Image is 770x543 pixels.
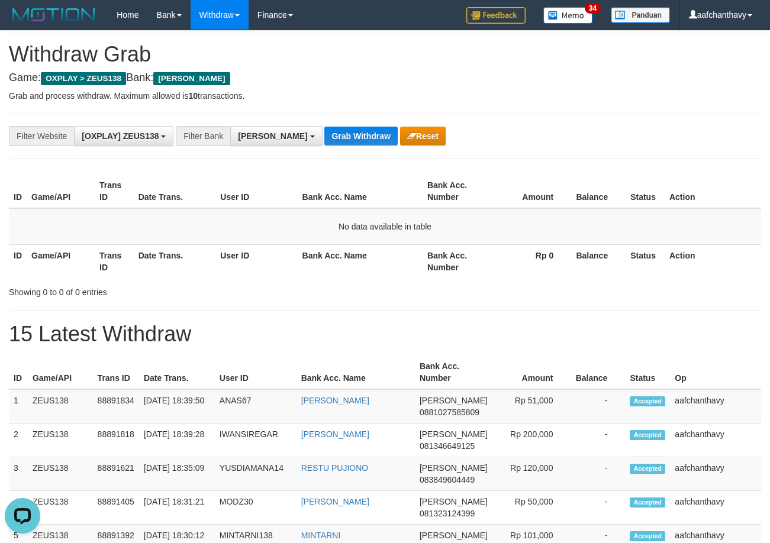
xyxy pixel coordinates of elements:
[9,174,27,208] th: ID
[9,424,28,457] td: 2
[188,91,198,101] strong: 10
[238,131,307,141] span: [PERSON_NAME]
[215,457,297,491] td: YUSDIAMANA14
[301,463,369,473] a: RESTU PUJIONO
[28,389,93,424] td: ZEUS138
[134,244,216,278] th: Date Trans.
[630,464,665,474] span: Accepted
[492,355,571,389] th: Amount
[423,174,491,208] th: Bank Acc. Number
[423,244,491,278] th: Bank Acc. Number
[153,72,230,85] span: [PERSON_NAME]
[298,174,423,208] th: Bank Acc. Name
[134,174,216,208] th: Date Trans.
[670,457,761,491] td: aafchanthavy
[492,457,571,491] td: Rp 120,000
[301,497,369,506] a: [PERSON_NAME]
[9,282,312,298] div: Showing 0 to 0 of 0 entries
[95,174,134,208] th: Trans ID
[301,396,369,405] a: [PERSON_NAME]
[27,244,95,278] th: Game/API
[27,174,95,208] th: Game/API
[543,7,593,24] img: Button%20Memo.svg
[571,457,625,491] td: -
[571,355,625,389] th: Balance
[9,491,28,525] td: 4
[301,429,369,439] a: [PERSON_NAME]
[9,208,761,245] td: No data available in table
[492,389,571,424] td: Rp 51,000
[9,457,28,491] td: 3
[93,491,139,525] td: 88891405
[28,491,93,525] td: ZEUS138
[93,355,139,389] th: Trans ID
[492,424,571,457] td: Rp 200,000
[9,126,74,146] div: Filter Website
[670,355,761,389] th: Op
[492,491,571,525] td: Rp 50,000
[420,408,479,417] span: Copy 0881027585809 to clipboard
[9,322,761,346] h1: 15 Latest Withdraw
[139,424,215,457] td: [DATE] 18:39:28
[41,72,126,85] span: OXPLAY > ZEUS138
[420,441,475,451] span: Copy 081346649125 to clipboard
[215,424,297,457] td: IWANSIREGAR
[28,457,93,491] td: ZEUS138
[215,389,297,424] td: ANAS67
[215,244,297,278] th: User ID
[5,5,40,40] button: Open LiveChat chat widget
[9,389,28,424] td: 1
[420,463,488,473] span: [PERSON_NAME]
[571,424,625,457] td: -
[9,90,761,102] p: Grab and process withdraw. Maximum allowed is transactions.
[301,531,341,540] a: MINTARNI
[466,7,526,24] img: Feedback.jpg
[571,491,625,525] td: -
[9,244,27,278] th: ID
[139,491,215,525] td: [DATE] 18:31:21
[93,389,139,424] td: 88891834
[9,72,761,84] h4: Game: Bank:
[665,244,761,278] th: Action
[630,497,665,508] span: Accepted
[230,126,322,146] button: [PERSON_NAME]
[670,424,761,457] td: aafchanthavy
[630,396,665,406] span: Accepted
[215,174,297,208] th: User ID
[665,174,761,208] th: Action
[626,174,665,208] th: Status
[626,244,665,278] th: Status
[215,355,297,389] th: User ID
[9,43,761,66] h1: Withdraw Grab
[491,174,572,208] th: Amount
[420,509,475,518] span: Copy 081323124399 to clipboard
[82,131,159,141] span: [OXPLAY] ZEUS138
[420,531,488,540] span: [PERSON_NAME]
[9,355,28,389] th: ID
[630,430,665,440] span: Accepted
[28,355,93,389] th: Game/API
[74,126,173,146] button: [OXPLAY] ZEUS138
[571,389,625,424] td: -
[400,127,446,146] button: Reset
[297,355,415,389] th: Bank Acc. Name
[93,424,139,457] td: 88891818
[420,429,488,439] span: [PERSON_NAME]
[571,244,626,278] th: Balance
[670,491,761,525] td: aafchanthavy
[298,244,423,278] th: Bank Acc. Name
[420,396,488,405] span: [PERSON_NAME]
[139,355,215,389] th: Date Trans.
[420,475,475,484] span: Copy 083849604449 to clipboard
[420,497,488,506] span: [PERSON_NAME]
[139,389,215,424] td: [DATE] 18:39:50
[630,531,665,541] span: Accepted
[95,244,134,278] th: Trans ID
[139,457,215,491] td: [DATE] 18:35:09
[324,127,397,146] button: Grab Withdraw
[176,126,230,146] div: Filter Bank
[611,7,670,23] img: panduan.png
[215,491,297,525] td: MODZ30
[9,6,99,24] img: MOTION_logo.png
[625,355,670,389] th: Status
